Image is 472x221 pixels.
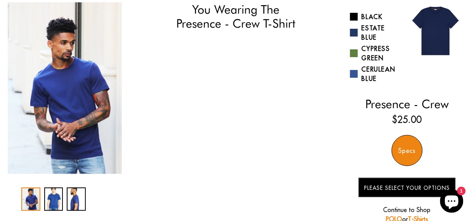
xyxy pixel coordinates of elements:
img: IMG_2428_copy_1024x1024_2x_54a29d56-2a4d-4dd6-a028-5652b32cc0ff_340x.jpg [8,2,122,174]
ins: $25.00 [392,112,422,126]
div: 2 / 3 [44,188,63,211]
a: Black [350,12,401,21]
a: Cerulean Blue [350,65,401,83]
a: Estate Blue [350,23,401,42]
inbox-online-store-chat: Shopify online store chat [438,189,466,215]
button: Please Select Your Options [359,178,456,197]
span: Please Select Your Options [364,184,450,191]
div: 1 / 3 [21,188,40,211]
div: Specs [392,135,423,166]
h1: You Wearing The Presence - Crew T-Shirt [161,2,311,31]
a: Cypress Green [350,44,401,63]
div: 3 / 3 [67,188,86,211]
img: 013.jpg [407,2,464,60]
div: 1 / 3 [8,2,122,174]
h2: Presence - Crew [350,97,464,111]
